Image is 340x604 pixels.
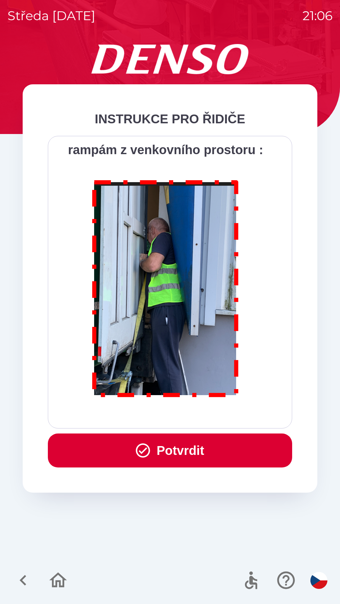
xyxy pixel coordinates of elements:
[310,572,327,589] img: cs flag
[48,109,292,128] div: INSTRUKCE PRO ŘIDIČE
[48,433,292,467] button: Potvrdit
[8,6,95,25] p: středa [DATE]
[85,172,246,403] img: M8MNayrTL6gAAAABJRU5ErkJggg==
[23,44,317,74] img: Logo
[303,6,332,25] p: 21:06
